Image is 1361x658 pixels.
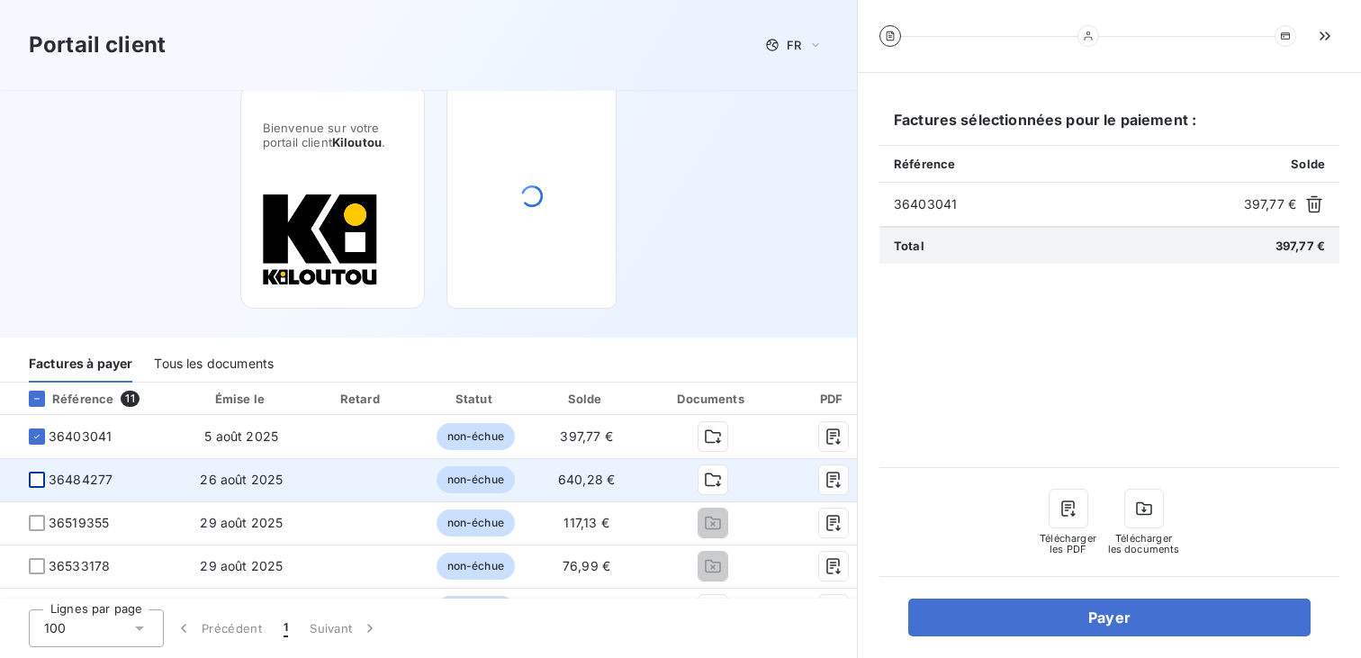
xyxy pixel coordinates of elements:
[49,428,112,446] span: 36403041
[879,109,1339,145] h6: Factures sélectionnées pour le paiement :
[894,239,924,253] span: Total
[273,609,299,647] button: 1
[1040,533,1097,554] span: Télécharger les PDF
[284,619,288,637] span: 1
[29,29,166,61] h3: Portail client
[1244,195,1296,213] span: 397,77 €
[308,390,416,408] div: Retard
[563,558,610,573] span: 76,99 €
[200,472,283,487] span: 26 août 2025
[437,509,515,536] span: non-échue
[563,515,608,530] span: 117,13 €
[263,193,378,286] img: Company logo
[437,466,515,493] span: non-échue
[183,390,301,408] div: Émise le
[299,609,390,647] button: Suivant
[29,345,132,383] div: Factures à payer
[437,553,515,580] span: non-échue
[908,599,1311,636] button: Payer
[49,471,113,489] span: 36484277
[154,345,274,383] div: Tous les documents
[1275,239,1325,253] span: 397,77 €
[894,157,955,171] span: Référence
[894,195,1237,213] span: 36403041
[558,472,615,487] span: 640,28 €
[560,428,612,444] span: 397,77 €
[200,515,283,530] span: 29 août 2025
[49,514,109,532] span: 36519355
[423,390,528,408] div: Statut
[44,619,66,637] span: 100
[1108,533,1180,554] span: Télécharger les documents
[644,390,780,408] div: Documents
[332,135,382,149] span: Kiloutou
[200,558,283,573] span: 29 août 2025
[121,391,139,407] span: 11
[1291,157,1325,171] span: Solde
[437,423,515,450] span: non-échue
[49,557,110,575] span: 36533178
[204,428,278,444] span: 5 août 2025
[437,596,515,623] span: non-échue
[788,390,879,408] div: PDF
[164,609,273,647] button: Précédent
[787,38,801,52] span: FR
[14,391,113,407] div: Référence
[263,121,402,149] span: Bienvenue sur votre portail client .
[536,390,638,408] div: Solde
